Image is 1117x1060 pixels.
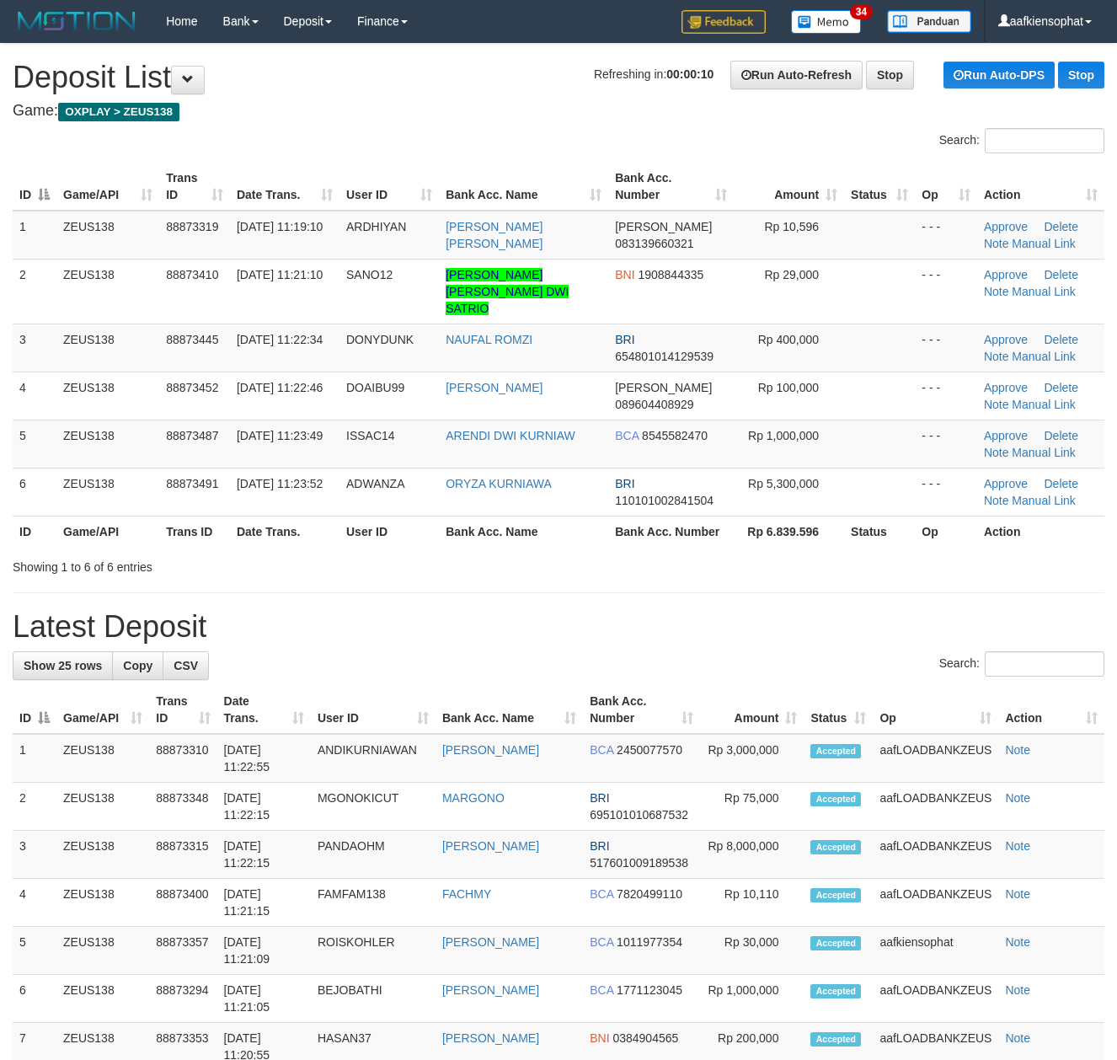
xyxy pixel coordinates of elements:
span: Copy 8545582470 to clipboard [642,429,708,442]
td: ZEUS138 [56,879,149,927]
td: aafLOADBANKZEUS [873,831,998,879]
td: ZEUS138 [56,211,159,260]
span: ADWANZA [346,477,404,490]
a: Copy [112,651,163,680]
td: Rp 75,000 [700,783,804,831]
span: ISSAC14 [346,429,395,442]
span: [DATE] 11:19:10 [237,220,323,233]
span: Rp 400,000 [758,333,819,346]
td: MGONOKICUT [311,783,436,831]
span: Rp 1,000,000 [748,429,819,442]
a: [PERSON_NAME] [PERSON_NAME] DWI SATRIO [446,268,569,315]
a: Note [984,446,1009,459]
label: Search: [939,651,1104,677]
th: Date Trans.: activate to sort column ascending [230,163,339,211]
img: Button%20Memo.svg [791,10,862,34]
a: Note [1005,1031,1030,1045]
td: ZEUS138 [56,324,159,372]
span: CSV [174,659,198,672]
a: Manual Link [1012,446,1076,459]
span: DOAIBU99 [346,381,404,394]
span: Rp 100,000 [758,381,819,394]
span: 34 [850,4,873,19]
a: ORYZA KURNIAWA [446,477,552,490]
span: Copy 695101010687532 to clipboard [590,808,688,822]
h4: Game: [13,103,1104,120]
span: Show 25 rows [24,659,102,672]
th: User ID: activate to sort column ascending [311,686,436,734]
td: 1 [13,734,56,783]
a: Approve [984,220,1028,233]
span: [DATE] 11:22:34 [237,333,323,346]
h1: Latest Deposit [13,610,1104,644]
th: Bank Acc. Name [439,516,608,547]
span: Rp 5,300,000 [748,477,819,490]
td: ZEUS138 [56,259,159,324]
td: Rp 3,000,000 [700,734,804,783]
span: BRI [590,791,609,805]
th: Rp 6.839.596 [734,516,844,547]
span: BCA [590,983,613,997]
span: BNI [590,1031,609,1045]
th: Status [844,516,915,547]
th: Bank Acc. Number [608,516,734,547]
td: [DATE] 11:21:05 [217,975,311,1023]
span: Accepted [810,888,861,902]
a: Note [1005,935,1030,949]
th: Game/API: activate to sort column ascending [56,163,159,211]
td: ZEUS138 [56,420,159,468]
span: Accepted [810,840,861,854]
td: 5 [13,420,56,468]
td: 88873310 [149,734,216,783]
span: Accepted [810,744,861,758]
a: [PERSON_NAME] [442,935,539,949]
td: Rp 1,000,000 [700,975,804,1023]
h1: Deposit List [13,61,1104,94]
a: Stop [1058,62,1104,88]
label: Search: [939,128,1104,153]
span: OXPLAY > ZEUS138 [58,103,179,121]
th: Trans ID: activate to sort column ascending [159,163,230,211]
span: Rp 10,596 [765,220,820,233]
a: Run Auto-Refresh [730,61,863,89]
span: Accepted [810,792,861,806]
a: [PERSON_NAME] [442,983,539,997]
td: ZEUS138 [56,783,149,831]
a: Approve [984,381,1028,394]
td: ZEUS138 [56,927,149,975]
span: 88873319 [166,220,218,233]
span: 88873452 [166,381,218,394]
td: [DATE] 11:21:15 [217,879,311,927]
a: NAUFAL ROMZI [446,333,532,346]
td: ROISKOHLER [311,927,436,975]
th: ID: activate to sort column descending [13,163,56,211]
span: Accepted [810,1032,861,1047]
a: Approve [984,268,1028,281]
td: 1 [13,211,56,260]
a: [PERSON_NAME] [442,1031,539,1045]
td: 88873348 [149,783,216,831]
td: - - - [915,420,977,468]
td: ANDIKURNIAWAN [311,734,436,783]
a: Approve [984,477,1028,490]
td: ZEUS138 [56,468,159,516]
td: [DATE] 11:22:55 [217,734,311,783]
a: Note [984,237,1009,250]
th: User ID: activate to sort column ascending [339,163,439,211]
th: Game/API [56,516,159,547]
td: - - - [915,324,977,372]
a: Manual Link [1012,237,1076,250]
td: Rp 30,000 [700,927,804,975]
td: Rp 8,000,000 [700,831,804,879]
span: Copy 2450077570 to clipboard [617,743,682,757]
th: Bank Acc. Name: activate to sort column ascending [436,686,583,734]
a: FACHMY [442,887,491,901]
span: Accepted [810,984,861,998]
span: Copy [123,659,152,672]
a: Delete [1045,268,1078,281]
th: User ID [339,516,439,547]
span: SANO12 [346,268,393,281]
td: - - - [915,468,977,516]
span: [DATE] 11:22:46 [237,381,323,394]
td: FAMFAM138 [311,879,436,927]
